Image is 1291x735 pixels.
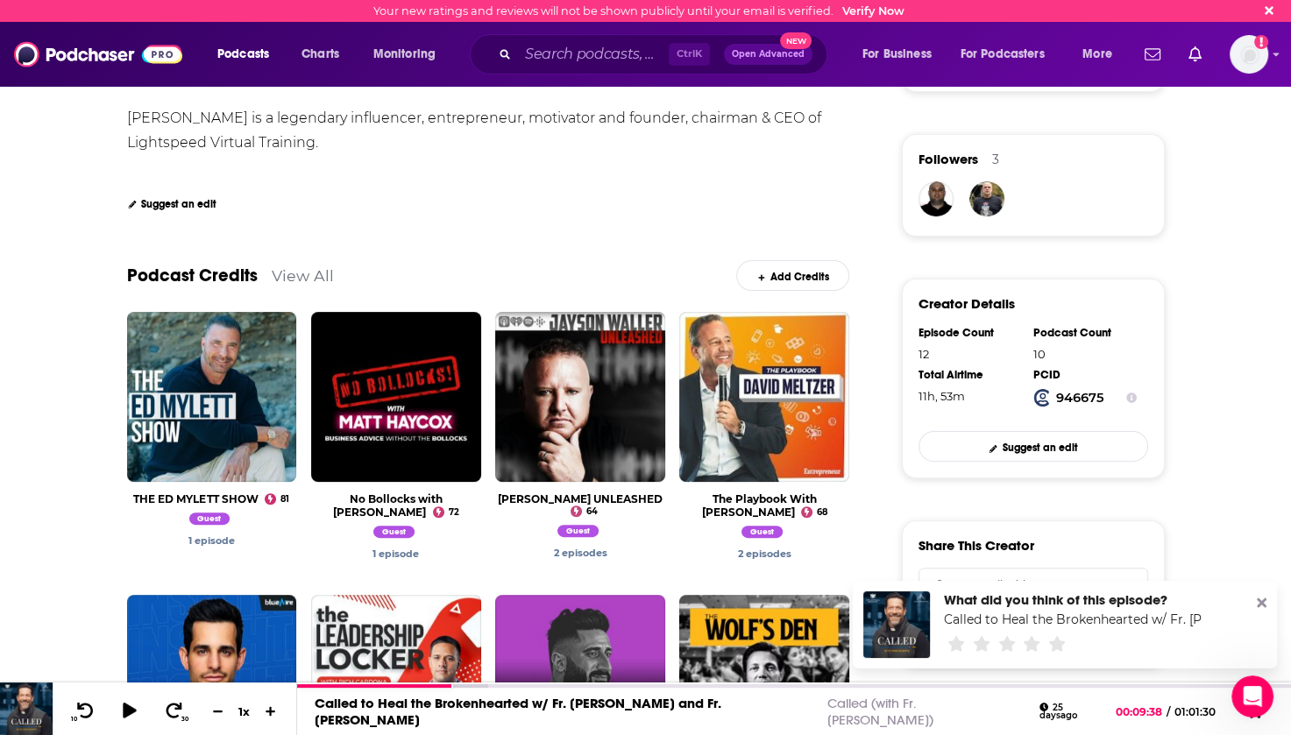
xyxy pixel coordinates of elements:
a: 64 [571,505,598,517]
a: View All [272,266,334,285]
img: DaveBrownLive [969,181,1004,216]
span: 00:09:38 [1116,705,1167,718]
span: Followers [919,151,978,167]
button: open menu [1070,40,1134,68]
span: 01:01:30 [1170,705,1233,718]
button: 30 [159,701,192,723]
span: For Business [862,42,932,67]
div: [PERSON_NAME] is a legendary influencer, entrepreneur, motivator and founder, chairman & CEO of L... [127,110,825,151]
a: No Bollocks with Matt Haycox [333,492,443,519]
span: 30 [181,716,188,723]
a: The Playbook With David Meltzer [701,492,816,519]
button: open menu [949,40,1070,68]
img: Podchaser - Follow, Share and Rate Podcasts [14,38,182,71]
iframe: Intercom live chat [1231,675,1273,717]
img: Podchaser Creator ID logo [1033,389,1051,406]
a: Brad Lea [557,527,603,540]
div: PCID [1033,368,1137,382]
div: Search podcasts, credits, & more... [486,34,844,74]
span: Podcasts [217,42,269,67]
img: TimothyDick [919,181,954,216]
span: Ctrl K [669,43,710,66]
span: Guest [741,526,783,538]
div: Your new ratings and reviews will not be shown publicly until your email is verified. [373,4,904,18]
a: Brad Lea [188,534,235,547]
button: Show profile menu [1230,35,1268,74]
a: Brad Lea [189,515,235,527]
span: Open Advanced [732,50,805,59]
div: What did you think of this episode? [944,591,1202,608]
span: Guest [189,512,231,525]
a: Add Credits [736,260,849,291]
span: Charts [301,42,339,67]
div: Search followers [919,568,1148,603]
a: Suggest an edit [127,198,217,210]
a: Suggest an edit [919,431,1148,462]
span: More [1082,42,1112,67]
a: Brad Lea [372,548,419,560]
button: open menu [361,40,458,68]
img: User Profile [1230,35,1268,74]
strong: 946675 [1056,390,1104,406]
span: For Podcasters [961,42,1045,67]
a: Show notifications dropdown [1138,39,1167,69]
a: Brad Lea [738,548,791,560]
h3: Share This Creator [919,537,1034,554]
button: Show Info [1126,389,1137,406]
span: 10 [71,716,77,723]
span: 68 [817,509,827,516]
div: Episode Count [919,326,1022,340]
a: Called (with Fr. [PERSON_NAME]) [827,695,933,728]
a: Podcast Credits [127,265,258,286]
span: New [780,32,812,49]
a: Charts [290,40,350,68]
a: THE ED MYLETT SHOW [133,492,258,505]
div: Total Airtime [919,368,1022,382]
a: Brad Lea [554,547,607,559]
div: 1 x [230,704,259,718]
button: 10 [67,701,101,723]
a: Called to Heal the Brokenhearted w/ Fr. [PERSON_NAME] and Fr. [PERSON_NAME] [315,695,721,728]
span: 72 [449,509,459,516]
div: 10 [1033,347,1137,361]
span: 11 hours, 53 minutes, 44 seconds [919,389,965,403]
div: Podcast Count [1033,326,1137,340]
span: Guest [557,525,599,537]
div: 12 [919,347,1022,361]
a: Show notifications dropdown [1181,39,1209,69]
a: Verify Now [842,4,904,18]
span: Monitoring [373,42,436,67]
h3: Creator Details [919,295,1015,312]
a: Brad Lea [373,528,419,541]
span: / [1167,705,1170,718]
button: open menu [850,40,954,68]
a: Brad Lea [741,528,787,541]
button: open menu [205,40,292,68]
a: 68 [801,506,827,518]
a: JAYSON WALLER UNLEASHED [498,492,663,505]
a: 81 [265,493,289,505]
input: Email address or username... [933,569,1133,602]
div: 25 days ago [1039,703,1102,721]
input: Search podcasts, credits, & more... [518,40,669,68]
span: 81 [280,496,289,503]
a: 72 [433,506,459,518]
button: Open AdvancedNew [724,44,812,65]
div: 3 [992,152,999,167]
span: Logged in as kimmiveritas [1230,35,1268,74]
svg: Email not verified [1254,35,1268,49]
span: 64 [585,508,597,515]
img: Called to Heal the Brokenhearted w/ Fr. Mike Schmitz and Fr. John Riccardo [863,591,930,658]
span: Guest [373,526,415,538]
